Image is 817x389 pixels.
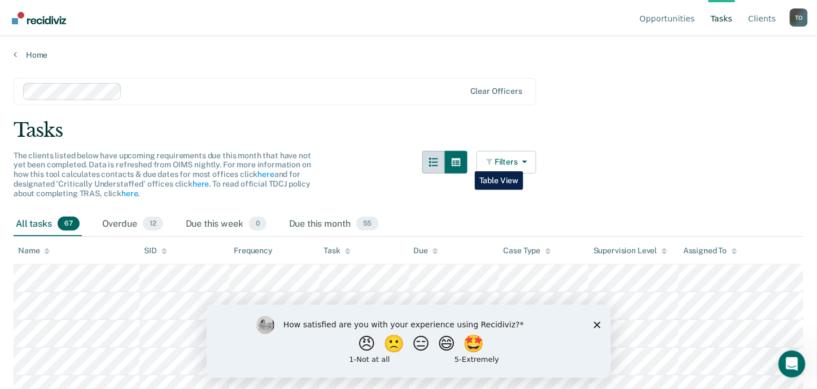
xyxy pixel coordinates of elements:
div: Supervision Level [593,246,667,256]
span: 0 [249,217,266,231]
img: Recidiviz [12,12,66,24]
div: Due this week0 [184,212,269,237]
div: Name [18,246,50,256]
span: 67 [58,217,80,231]
button: Filters [477,151,536,174]
div: Clear officers [470,87,522,96]
div: Due this month55 [287,212,381,237]
a: here [121,189,138,198]
div: Frequency [234,246,273,256]
a: Home [14,50,803,60]
iframe: Intercom live chat [779,351,806,378]
div: T O [790,8,808,27]
div: Assigned To [683,246,737,256]
div: SID [144,246,167,256]
span: The clients listed below have upcoming requirements due this month that have not yet been complet... [14,151,311,198]
button: Profile dropdown button [790,8,808,27]
div: Overdue12 [100,212,165,237]
span: 12 [143,217,163,231]
div: Due [414,246,439,256]
a: here [193,179,209,188]
div: All tasks67 [14,212,82,237]
span: 55 [356,217,379,231]
div: Case Type [504,246,551,256]
iframe: Survey by Kim from Recidiviz [207,305,611,378]
a: here [257,170,274,179]
div: Tasks [14,119,803,142]
div: Task [324,246,351,256]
